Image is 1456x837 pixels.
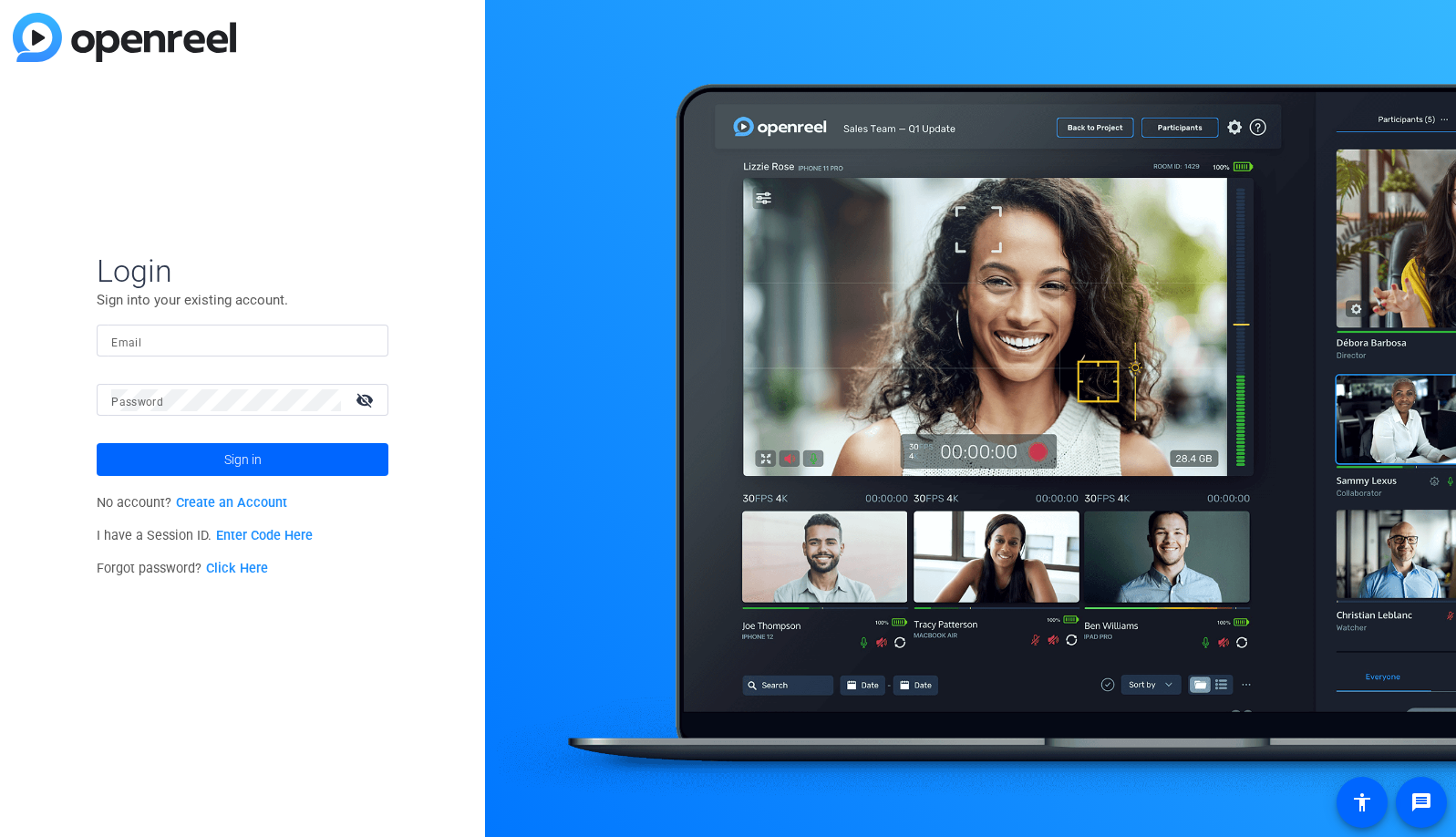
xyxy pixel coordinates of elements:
[1410,791,1432,813] mat-icon: message
[216,528,313,543] a: Enter Code Here
[13,13,236,62] img: blue-gradient.svg
[111,336,141,349] mat-label: Email
[97,528,313,543] span: I have a Session ID.
[97,495,287,511] span: No account?
[97,443,388,476] button: Sign in
[1351,791,1373,813] mat-icon: accessibility
[206,561,268,576] a: Click Here
[97,561,268,576] span: Forgot password?
[111,396,163,408] mat-label: Password
[176,495,287,511] a: Create an Account
[111,330,374,352] input: Enter Email Address
[97,290,388,310] p: Sign into your existing account.
[97,252,388,290] span: Login
[345,387,388,413] mat-icon: visibility_off
[224,437,262,482] span: Sign in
